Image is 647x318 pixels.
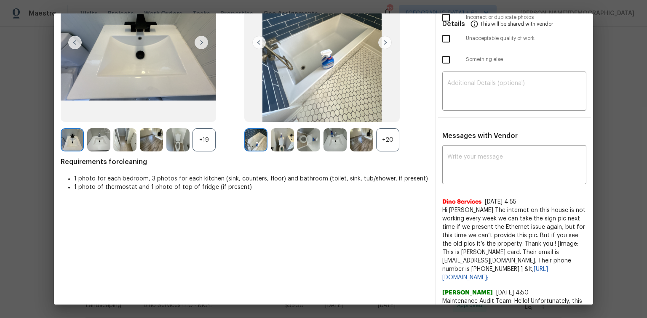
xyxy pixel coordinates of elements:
li: 1 photo for each bedroom, 3 photos for each kitchen (sink, counters, floor) and bathroom (toilet,... [74,175,428,183]
span: [DATE] 4:55 [485,199,516,205]
div: +20 [376,128,399,151]
a: [URL][DOMAIN_NAME]; [442,266,548,281]
span: Requirements for cleaning [61,158,428,166]
img: right-chevron-button-url [195,36,208,49]
div: Something else [436,49,593,70]
span: Something else [466,56,586,63]
span: Unacceptable quality of work [466,35,586,42]
div: Unacceptable quality of work [436,28,593,49]
img: left-chevron-button-url [252,36,266,49]
li: 1 photo of thermostat and 1 photo of top of fridge (if present) [74,183,428,191]
span: Messages with Vendor [442,132,518,139]
span: This will be shared with vendor [480,13,553,34]
span: [DATE] 4:50 [496,290,529,296]
img: left-chevron-button-url [68,36,82,49]
span: Hi [PERSON_NAME] The internet on this house is not working every week we can take the sign pic ne... [442,206,586,282]
span: Dino Services [442,198,481,206]
span: [PERSON_NAME] [442,289,493,297]
img: right-chevron-button-url [378,36,392,49]
div: +19 [192,128,216,151]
